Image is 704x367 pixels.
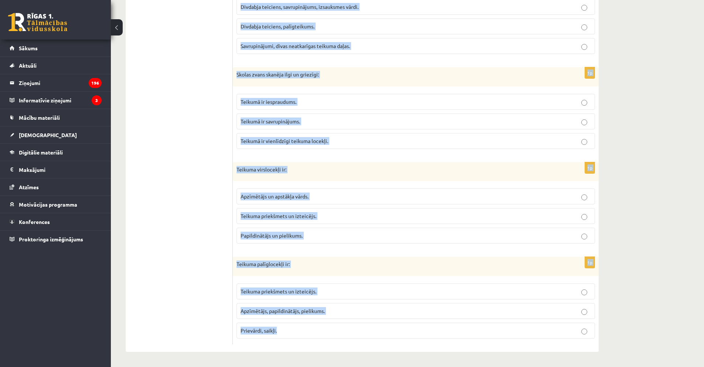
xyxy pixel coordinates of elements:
[581,139,587,145] input: Teikumā ir vienlīdzīgi teikuma locekļi.
[241,23,314,30] span: Divdabja teiciens, palīgteikums.
[10,92,102,109] a: Informatīvie ziņojumi3
[19,149,63,156] span: Digitālie materiāli
[10,57,102,74] a: Aktuāli
[581,119,587,125] input: Teikumā ir savrupinājums.
[19,184,39,190] span: Atzīmes
[8,13,67,31] a: Rīgas 1. Tālmācības vidusskola
[19,74,102,91] legend: Ziņojumi
[241,213,316,219] span: Teikuma priekšmets un izteicējs.
[92,95,102,105] i: 3
[19,92,102,109] legend: Informatīvie ziņojumi
[19,62,37,69] span: Aktuāli
[10,179,102,196] a: Atzīmes
[19,45,38,51] span: Sākums
[581,289,587,295] input: Teikuma priekšmets un izteicējs.
[241,118,300,125] span: Teikumā ir savrupinājums.
[19,218,50,225] span: Konferences
[19,132,77,138] span: [DEMOGRAPHIC_DATA]
[237,71,558,78] p: Skolas zvans skanēja ilgi un griezīgi:
[241,307,325,314] span: Apzīmētājs, papildinātājs, pielikums.
[10,40,102,57] a: Sākums
[585,162,595,174] p: 1p
[10,74,102,91] a: Ziņojumi196
[10,161,102,178] a: Maksājumi
[10,213,102,230] a: Konferences
[10,109,102,126] a: Mācību materiāli
[581,44,587,50] input: Savrupinājumi, divas neatkarīgas teikuma daļas.
[581,214,587,220] input: Teikuma priekšmets un izteicējs.
[581,24,587,30] input: Divdabja teiciens, palīgteikums.
[241,232,303,239] span: Papildinātājs un pielikums.
[89,78,102,88] i: 196
[581,100,587,106] input: Teikumā ir iespraudums.
[19,161,102,178] legend: Maksājumi
[585,256,595,268] p: 1p
[241,98,296,105] span: Teikumā ir iespraudums.
[10,126,102,143] a: [DEMOGRAPHIC_DATA]
[237,166,558,173] p: Teikuma virslocekļi ir:
[10,231,102,248] a: Proktoringa izmēģinājums
[19,236,83,242] span: Proktoringa izmēģinājums
[241,288,316,295] span: Teikuma priekšmets un izteicējs.
[581,194,587,200] input: Apzīmētājs un apstākļa vārds.
[10,144,102,161] a: Digitālie materiāli
[581,234,587,239] input: Papildinātājs un pielikums.
[19,114,60,121] span: Mācību materiāli
[581,5,587,11] input: Divdabja teiciens, savrupinājums, izsauksmes vārdi.
[19,201,77,208] span: Motivācijas programma
[241,327,277,334] span: Prievārdi, saikļi.
[581,309,587,315] input: Apzīmētājs, papildinātājs, pielikums.
[10,196,102,213] a: Motivācijas programma
[237,261,558,268] p: Teikuma palīglocekļi ir:
[241,193,309,200] span: Apzīmētājs un apstākļa vārds.
[585,67,595,79] p: 1p
[581,329,587,334] input: Prievārdi, saikļi.
[241,43,350,49] span: Savrupinājumi, divas neatkarīgas teikuma daļas.
[241,3,358,10] span: Divdabja teiciens, savrupinājums, izsauksmes vārdi.
[241,137,328,144] span: Teikumā ir vienlīdzīgi teikuma locekļi.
